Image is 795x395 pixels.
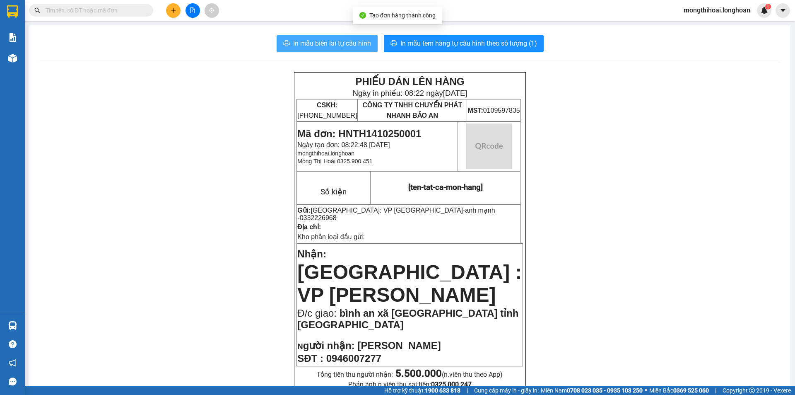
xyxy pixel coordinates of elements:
span: Ngày in phiếu: 08:22 ngày [352,89,467,97]
span: Mã đơn: HNTH1410250001 [297,128,421,139]
span: 1 [766,4,769,10]
span: | [467,386,468,395]
strong: 5.500.000 [395,368,442,379]
button: printerIn mẫu biên lai tự cấu hình [277,35,378,52]
span: gười nhận: [303,340,355,351]
span: caret-down [779,7,787,14]
span: - [297,207,495,221]
span: printer [390,40,397,48]
span: (n.viên thu theo App) [395,371,503,378]
span: [GEOGRAPHIC_DATA] : VP [PERSON_NAME] [297,261,522,306]
strong: MST: [467,107,483,114]
span: Tạo đơn hàng thành công [369,12,436,19]
span: Cung cấp máy in - giấy in: [474,386,539,395]
span: Số kiện [320,187,347,196]
span: 0109597835 [467,107,520,114]
span: printer [283,40,290,48]
span: Kho phân loại đầu gửi: [297,233,365,240]
strong: Gửi: [297,207,311,214]
span: In mẫu biên lai tự cấu hình [293,38,371,48]
span: check-circle [359,12,366,19]
span: [GEOGRAPHIC_DATA]: VP [GEOGRAPHIC_DATA] [311,207,463,214]
img: warehouse-icon [8,321,17,330]
strong: 0708 023 035 - 0935 103 250 [567,387,643,394]
span: bình an xã [GEOGRAPHIC_DATA] tỉnh [GEOGRAPHIC_DATA] [297,308,518,330]
span: copyright [749,388,755,393]
strong: 0369 525 060 [673,387,709,394]
strong: 0325.000.247 [431,380,472,388]
span: [DATE] [443,89,467,97]
span: search [34,7,40,13]
span: Nhận: [297,248,326,259]
span: notification [9,359,17,367]
img: logo-vxr [7,5,18,18]
strong: SĐT : [297,353,323,364]
span: plus [171,7,176,13]
span: Miền Bắc [649,386,709,395]
span: 0332226968 [300,214,337,221]
span: CÔNG TY TNHH CHUYỂN PHÁT NHANH BẢO AN [362,102,462,119]
button: printerIn mẫu tem hàng tự cấu hình theo số lượng (1) [384,35,544,52]
span: file-add [190,7,195,13]
img: warehouse-icon [8,54,17,63]
span: Ngày tạo đơn: 08:22:48 [DATE] [297,141,390,148]
span: Miền Nam [541,386,643,395]
span: question-circle [9,340,17,348]
span: mongthihoai.longhoan [677,5,757,15]
strong: 1900 633 818 [425,387,460,394]
strong: N [297,342,354,351]
strong: Địa chỉ: [297,223,321,230]
button: aim [205,3,219,18]
button: plus [166,3,181,18]
span: mongthihoai.longhoan [297,150,354,157]
span: 0946007277 [326,353,381,364]
span: Hỗ trợ kỹ thuật: [384,386,460,395]
sup: 1 [765,4,771,10]
span: anh mạnh - [297,207,495,221]
span: Tổng tiền thu người nhận: [317,371,503,378]
span: Đ/c giao: [297,308,339,319]
span: [PHONE_NUMBER] [297,102,357,119]
button: caret-down [776,3,790,18]
strong: PHIẾU DÁN LÊN HÀNG [355,76,464,87]
img: icon-new-feature [761,7,768,14]
span: aim [209,7,214,13]
span: [ten-tat-ca-mon-hang] [408,183,483,192]
input: Tìm tên, số ĐT hoặc mã đơn [46,6,143,15]
span: | [715,386,716,395]
img: solution-icon [8,33,17,42]
span: [PERSON_NAME] [357,340,441,351]
span: message [9,378,17,385]
span: ⚪️ [645,389,647,392]
span: Mòng Thị Hoài 0325.900.451 [297,158,372,165]
img: qr-code [466,124,512,169]
strong: CSKH: [317,102,338,109]
button: file-add [185,3,200,18]
span: Phản ánh n.viên thu sai tiền: [348,380,472,388]
span: In mẫu tem hàng tự cấu hình theo số lượng (1) [400,38,537,48]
